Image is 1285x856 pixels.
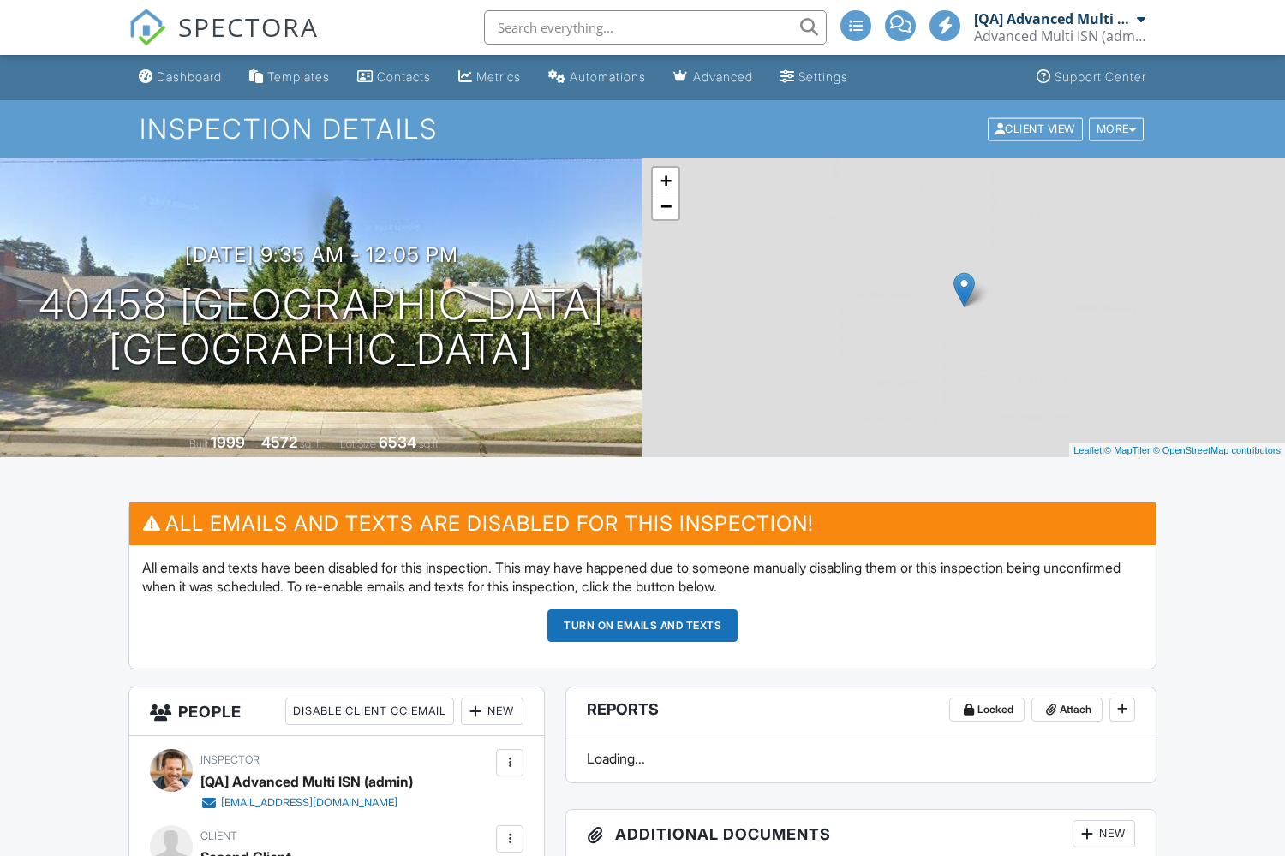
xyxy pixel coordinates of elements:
[129,687,544,736] h3: People
[211,433,245,451] div: 1999
[1089,117,1145,140] div: More
[974,10,1133,27] div: [QA] Advanced Multi ISN (admin)
[200,794,399,811] a: [EMAIL_ADDRESS][DOMAIN_NAME]
[242,62,337,93] a: Templates
[340,437,376,450] span: Lot Size
[142,558,1143,597] p: All emails and texts have been disabled for this inspection. This may have happened due to someon...
[666,62,760,93] a: Advanced
[200,753,260,766] span: Inspector
[1073,445,1102,455] a: Leaflet
[132,62,229,93] a: Dashboard
[798,69,848,84] div: Settings
[693,69,753,84] div: Advanced
[547,609,738,642] button: Turn on emails and texts
[451,62,528,93] a: Metrics
[1069,443,1285,458] div: |
[221,796,397,810] div: [EMAIL_ADDRESS][DOMAIN_NAME]
[377,69,431,84] div: Contacts
[285,698,454,725] div: Disable Client CC Email
[128,9,166,46] img: The Best Home Inspection Software - Spectora
[1073,820,1135,847] div: New
[1055,69,1146,84] div: Support Center
[570,69,646,84] div: Automations
[267,69,330,84] div: Templates
[157,69,222,84] div: Dashboard
[350,62,438,93] a: Contacts
[653,193,678,219] a: Zoom out
[988,117,1083,140] div: Client View
[484,10,827,45] input: Search everything...
[974,27,1145,45] div: Advanced Multi ISN (admin) Company
[200,829,237,842] span: Client
[774,62,855,93] a: Settings
[39,282,605,373] h1: 40458 [GEOGRAPHIC_DATA] [GEOGRAPHIC_DATA]
[653,168,678,193] a: Zoom in
[1030,62,1153,93] a: Support Center
[261,433,297,451] div: 4572
[1104,445,1151,455] a: © MapTiler
[200,769,413,794] div: [QA] Advanced Multi ISN (admin)
[476,69,521,84] div: Metrics
[128,23,319,59] a: SPECTORA
[379,433,416,451] div: 6534
[178,9,319,45] span: SPECTORA
[419,437,440,450] span: sq.ft.
[986,122,1087,134] a: Client View
[541,62,653,93] a: Automations (Advanced)
[189,437,208,450] span: Built
[185,243,458,266] h3: [DATE] 9:35 am - 12:05 pm
[140,114,1145,144] h1: Inspection Details
[129,502,1156,544] h3: All emails and texts are disabled for this inspection!
[461,698,523,725] div: New
[1153,445,1281,455] a: © OpenStreetMap contributors
[300,437,324,450] span: sq. ft.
